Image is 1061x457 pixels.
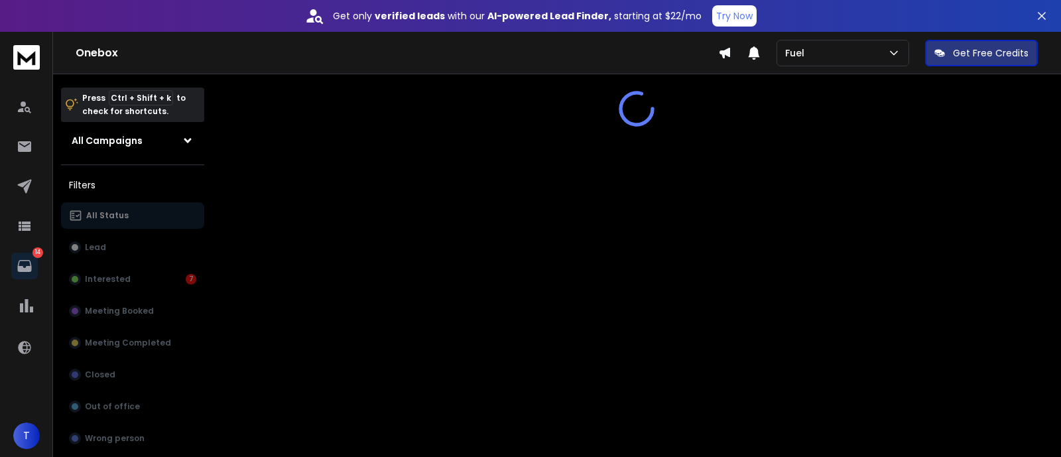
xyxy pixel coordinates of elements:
span: Ctrl + Shift + k [109,90,173,105]
button: Try Now [712,5,757,27]
h1: All Campaigns [72,134,143,147]
h3: Filters [61,176,204,194]
p: 14 [32,247,43,258]
strong: verified leads [375,9,445,23]
button: T [13,423,40,449]
p: Fuel [785,46,810,60]
h1: Onebox [76,45,718,61]
a: 14 [11,253,38,279]
strong: AI-powered Lead Finder, [487,9,611,23]
p: Get Free Credits [953,46,1029,60]
p: Try Now [716,9,753,23]
p: Get only with our starting at $22/mo [333,9,702,23]
p: Press to check for shortcuts. [82,92,186,118]
button: Get Free Credits [925,40,1038,66]
img: logo [13,45,40,70]
button: All Campaigns [61,127,204,154]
